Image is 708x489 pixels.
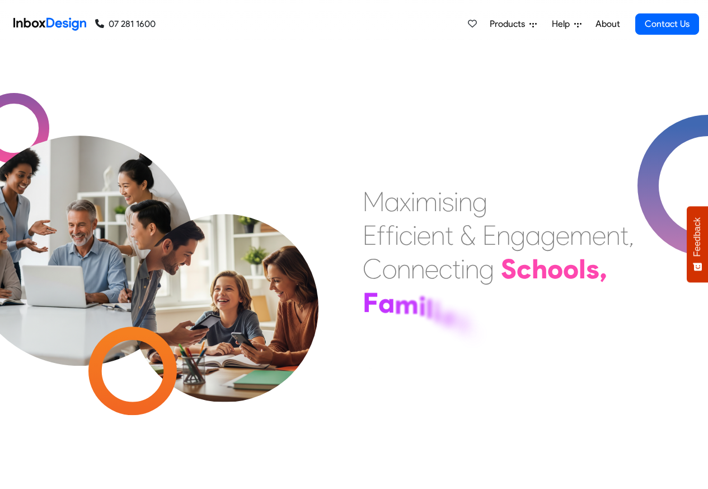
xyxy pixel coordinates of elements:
button: Feedback - Show survey [687,206,708,282]
div: e [417,218,431,252]
div: n [431,218,445,252]
div: l [426,292,433,325]
div: E [482,218,496,252]
div: a [526,218,541,252]
div: t [445,218,453,252]
div: i [419,290,426,323]
div: i [433,295,440,329]
div: a [378,286,395,320]
div: n [458,185,472,218]
div: e [592,218,606,252]
div: g [472,185,487,218]
div: c [517,252,532,286]
div: x [400,185,411,218]
a: Help [547,13,586,35]
div: n [496,218,510,252]
div: F [363,286,378,319]
div: c [439,252,452,286]
img: parents_with_child.png [107,167,342,402]
div: S [501,252,517,286]
div: i [411,185,415,218]
div: f [386,218,395,252]
div: e [440,299,456,333]
span: Help [552,17,574,31]
div: n [411,252,425,286]
div: i [461,252,465,286]
div: & [460,218,476,252]
div: i [412,218,417,252]
div: g [541,218,556,252]
div: g [510,218,526,252]
div: , [629,218,634,252]
span: Products [490,17,529,31]
a: Products [485,13,541,35]
div: C [363,252,382,286]
div: a [363,349,378,383]
div: n [606,218,620,252]
div: h [532,252,547,286]
div: o [547,252,563,286]
div: s [442,185,454,218]
div: g [479,252,494,286]
div: Maximising Efficient & Engagement, Connecting Schools, Families, and Students. [363,185,634,353]
div: , [469,309,477,343]
span: Feedback [692,217,702,257]
div: e [556,218,570,252]
a: About [592,13,623,35]
div: n [465,252,479,286]
div: M [363,185,385,218]
div: t [620,218,629,252]
div: i [454,185,458,218]
div: c [399,218,412,252]
div: , [599,252,607,286]
div: o [563,252,579,286]
div: e [425,252,439,286]
div: l [579,252,586,286]
a: Contact Us [635,13,699,35]
div: s [586,252,599,286]
div: E [363,218,377,252]
a: 07 281 1600 [95,17,156,31]
div: m [415,185,438,218]
div: t [452,252,461,286]
div: i [438,185,442,218]
div: f [377,218,386,252]
div: o [382,252,397,286]
div: n [397,252,411,286]
div: a [385,185,400,218]
div: s [456,304,469,338]
div: i [395,218,399,252]
div: m [395,287,419,321]
div: m [570,218,592,252]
